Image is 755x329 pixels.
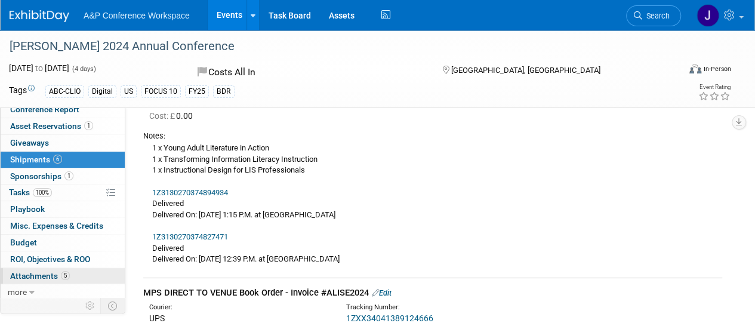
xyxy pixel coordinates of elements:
span: Sponsorships [10,171,73,181]
span: A&P Conference Workspace [84,11,190,20]
span: more [8,287,27,297]
div: Tracking Number: [346,303,575,312]
span: ROI, Objectives & ROO [10,254,90,264]
div: FOCUS 10 [141,85,181,98]
a: Conference Report [1,102,125,118]
span: Asset Reservations [10,121,93,131]
img: Format-Inperson.png [689,64,701,73]
div: US [121,85,137,98]
span: Budget [10,238,37,247]
span: to [33,63,45,73]
div: Event Format [625,62,731,80]
td: Tags [9,84,35,98]
span: 5 [61,271,70,280]
div: 1 x Young Adult Literature in Action 1 x Transforming Information Literacy Instruction 1 x Instru... [143,142,722,265]
span: Conference Report [10,104,79,114]
span: (4 days) [71,65,96,73]
a: Shipments6 [1,152,125,168]
span: Tasks [9,187,52,197]
div: UPS [149,312,328,324]
a: Sponsorships1 [1,168,125,185]
a: Search [626,5,681,26]
span: Misc. Expenses & Credits [10,221,103,230]
span: 0.00 [149,111,198,121]
span: Giveaways [10,138,49,147]
div: MPS DIRECT TO VENUE Book Order - Invoice #ALISE2024 [143,287,722,299]
div: Courier: [149,303,328,312]
div: In-Person [703,64,731,73]
td: Toggle Event Tabs [101,298,125,313]
a: Tasks100% [1,185,125,201]
span: 100% [33,188,52,197]
a: 1Z3130270374827471 [152,232,228,241]
a: ROI, Objectives & ROO [1,251,125,267]
a: Asset Reservations1 [1,118,125,134]
a: Playbook [1,201,125,217]
span: Attachments [10,271,70,281]
span: 1 [84,121,93,130]
a: Attachments5 [1,268,125,284]
img: Jessica Gribble [697,4,719,27]
span: 6 [53,155,62,164]
img: ExhibitDay [10,10,69,22]
div: BDR [213,85,235,98]
span: 1 [64,171,73,180]
a: Misc. Expenses & Credits [1,218,125,234]
span: Shipments [10,155,62,164]
div: Event Rating [698,84,731,90]
td: Personalize Event Tab Strip [80,298,101,313]
a: Budget [1,235,125,251]
div: ABC-CLIO [45,85,84,98]
span: [DATE] [DATE] [9,63,69,73]
span: Cost: £ [149,111,176,121]
div: [PERSON_NAME] 2024 Annual Conference [5,36,670,57]
a: Giveaways [1,135,125,151]
a: more [1,284,125,300]
span: Playbook [10,204,45,214]
div: FY25 [185,85,209,98]
a: Edit [372,288,392,297]
span: [GEOGRAPHIC_DATA], [GEOGRAPHIC_DATA] [451,66,600,75]
a: 1Z3130270374894934 [152,188,228,197]
a: 1ZXX34041389124666 [346,313,433,323]
div: Costs All In [194,62,423,83]
div: Digital [88,85,116,98]
div: Notes: [143,131,722,142]
span: Search [642,11,670,20]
